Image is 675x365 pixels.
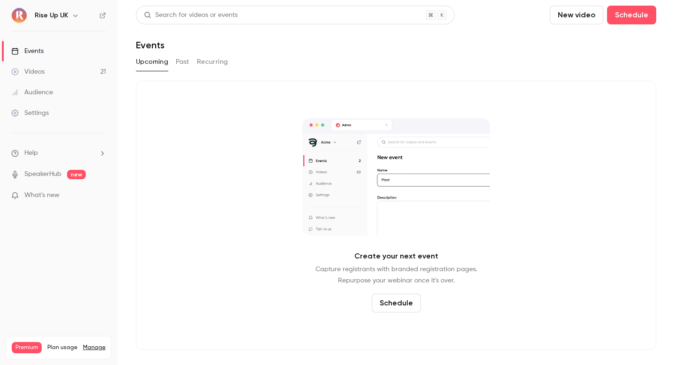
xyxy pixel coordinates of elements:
[24,169,61,179] a: SpeakerHub
[372,294,421,312] button: Schedule
[11,67,45,76] div: Videos
[12,8,27,23] img: Rise Up UK
[11,88,53,97] div: Audience
[11,148,106,158] li: help-dropdown-opener
[95,191,106,200] iframe: Noticeable Trigger
[197,54,228,69] button: Recurring
[550,6,603,24] button: New video
[12,342,42,353] span: Premium
[315,264,477,286] p: Capture registrants with branded registration pages. Repurpose your webinar once it's over.
[607,6,656,24] button: Schedule
[144,10,238,20] div: Search for videos or events
[47,344,77,351] span: Plan usage
[24,148,38,158] span: Help
[11,108,49,118] div: Settings
[11,46,44,56] div: Events
[67,170,86,179] span: new
[136,39,165,51] h1: Events
[35,11,68,20] h6: Rise Up UK
[83,344,105,351] a: Manage
[354,251,438,262] p: Create your next event
[136,54,168,69] button: Upcoming
[24,190,60,200] span: What's new
[176,54,189,69] button: Past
